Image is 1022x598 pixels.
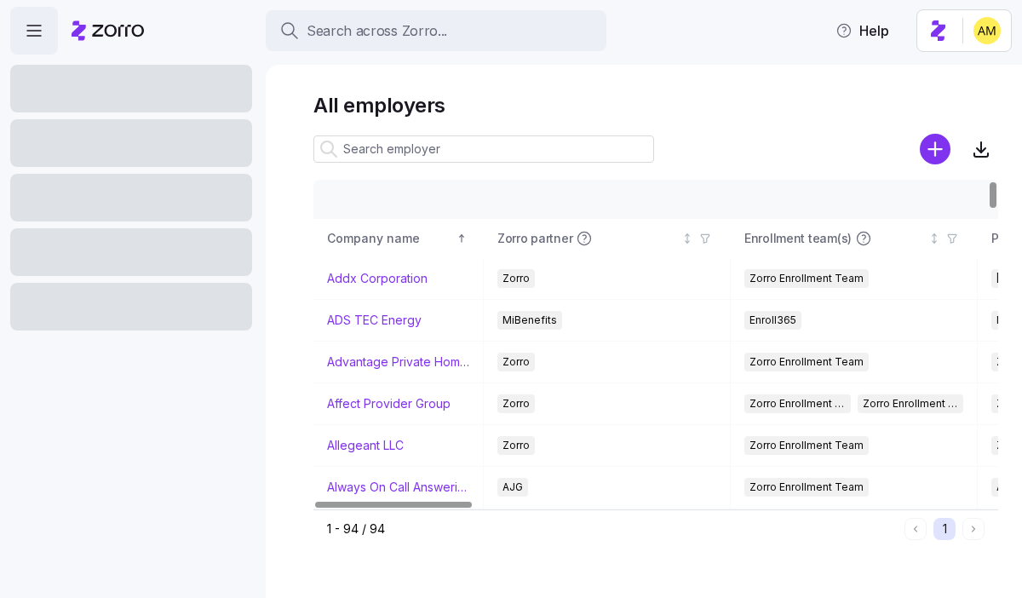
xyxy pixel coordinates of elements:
[749,269,864,288] span: Zorro Enrollment Team
[973,17,1001,44] img: dfaaf2f2725e97d5ef9e82b99e83f4d7
[327,312,422,329] a: ADS TEC Energy
[749,478,864,497] span: Zorro Enrollment Team
[502,353,530,371] span: Zorro
[681,233,693,244] div: Not sorted
[327,229,453,248] div: Company name
[307,20,447,42] span: Search across Zorro...
[904,518,927,540] button: Previous page
[497,230,572,247] span: Zorro partner
[327,520,898,538] div: 1 - 94 / 94
[327,270,428,287] a: Addx Corporation
[835,20,889,41] span: Help
[313,92,998,118] h1: All employers
[749,353,864,371] span: Zorro Enrollment Team
[822,14,903,48] button: Help
[502,478,523,497] span: AJG
[933,518,956,540] button: 1
[502,394,530,413] span: Zorro
[484,219,731,258] th: Zorro partnerNot sorted
[731,219,978,258] th: Enrollment team(s)Not sorted
[920,134,950,164] svg: add icon
[327,479,469,496] a: Always On Call Answering Service
[327,395,451,412] a: Affect Provider Group
[962,518,985,540] button: Next page
[327,354,469,371] a: Advantage Private Home Care
[928,233,940,244] div: Not sorted
[502,436,530,455] span: Zorro
[266,10,606,51] button: Search across Zorro...
[327,437,404,454] a: Allegeant LLC
[313,219,484,258] th: Company nameSorted ascending
[502,311,557,330] span: MiBenefits
[313,135,654,163] input: Search employer
[749,311,796,330] span: Enroll365
[456,233,468,244] div: Sorted ascending
[744,230,852,247] span: Enrollment team(s)
[749,394,846,413] span: Zorro Enrollment Team
[749,436,864,455] span: Zorro Enrollment Team
[502,269,530,288] span: Zorro
[863,394,959,413] span: Zorro Enrollment Experts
